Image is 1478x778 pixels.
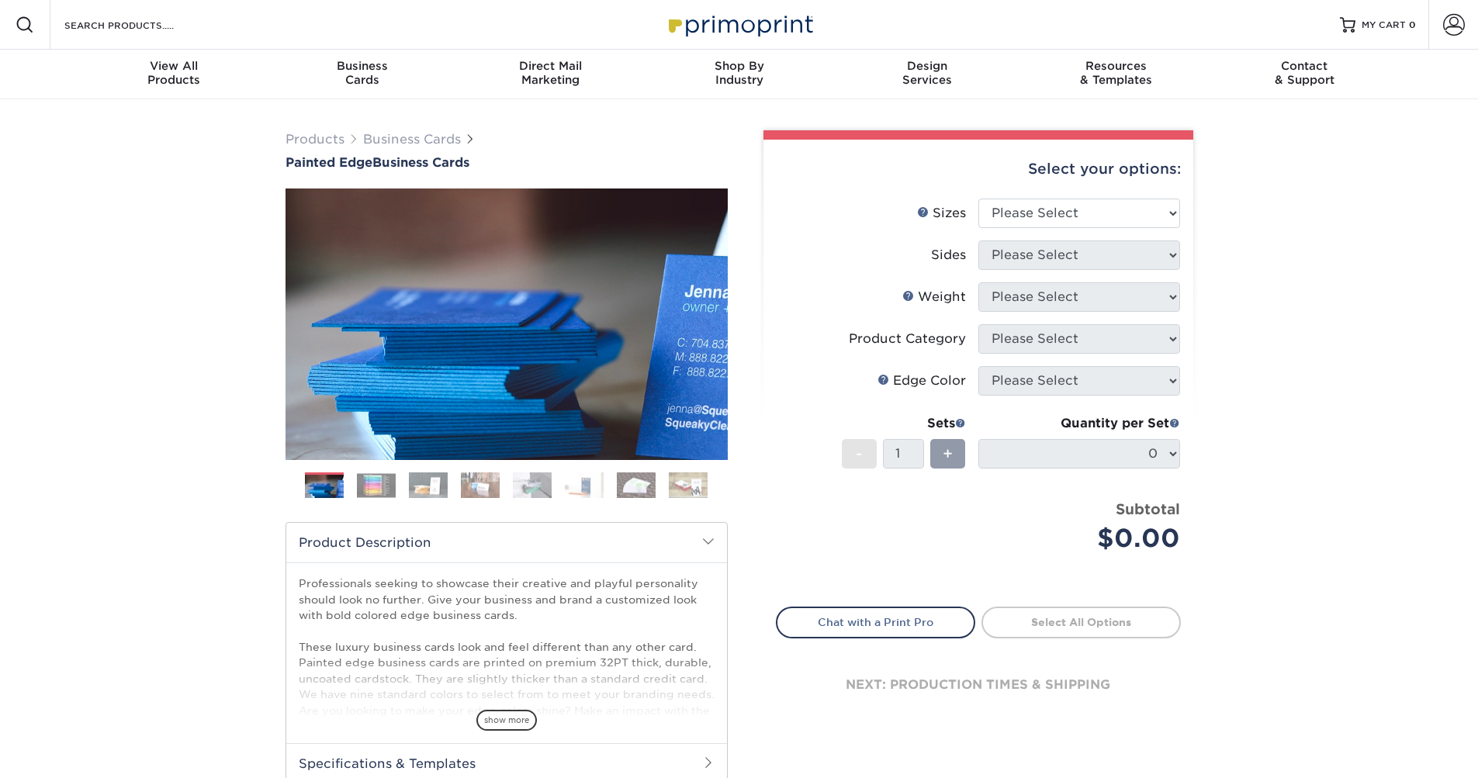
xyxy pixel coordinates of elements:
[268,50,456,99] a: BusinessCards
[776,140,1181,199] div: Select your options:
[776,607,975,638] a: Chat with a Print Pro
[981,607,1181,638] a: Select All Options
[917,204,966,223] div: Sizes
[1210,50,1399,99] a: Contact& Support
[268,59,456,73] span: Business
[1409,19,1416,30] span: 0
[286,155,728,170] h1: Business Cards
[565,472,604,499] img: Business Cards 06
[513,472,552,499] img: Business Cards 05
[63,16,214,34] input: SEARCH PRODUCTS.....
[80,59,268,73] span: View All
[456,59,645,87] div: Marketing
[990,520,1180,557] div: $0.00
[617,472,656,499] img: Business Cards 07
[776,638,1181,731] div: next: production times & shipping
[662,8,817,41] img: Primoprint
[286,523,727,562] h2: Product Description
[645,59,833,87] div: Industry
[849,330,966,348] div: Product Category
[978,414,1180,433] div: Quantity per Set
[645,50,833,99] a: Shop ByIndustry
[943,442,953,465] span: +
[268,59,456,87] div: Cards
[645,59,833,73] span: Shop By
[286,155,372,170] span: Painted Edge
[286,155,728,170] a: Painted EdgeBusiness Cards
[456,59,645,73] span: Direct Mail
[902,288,966,306] div: Weight
[1022,59,1210,87] div: & Templates
[877,372,966,390] div: Edge Color
[1022,59,1210,73] span: Resources
[461,472,500,499] img: Business Cards 04
[842,414,966,433] div: Sets
[1210,59,1399,87] div: & Support
[80,59,268,87] div: Products
[357,473,396,497] img: Business Cards 02
[833,59,1022,87] div: Services
[856,442,863,465] span: -
[1210,59,1399,73] span: Contact
[476,710,537,731] span: show more
[80,50,268,99] a: View AllProducts
[1362,19,1406,32] span: MY CART
[669,472,708,499] img: Business Cards 08
[1116,500,1180,517] strong: Subtotal
[931,246,966,265] div: Sides
[286,132,344,147] a: Products
[1022,50,1210,99] a: Resources& Templates
[456,50,645,99] a: Direct MailMarketing
[409,472,448,499] img: Business Cards 03
[363,132,461,147] a: Business Cards
[305,467,344,506] img: Business Cards 01
[286,103,728,545] img: Painted Edge 01
[833,59,1022,73] span: Design
[833,50,1022,99] a: DesignServices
